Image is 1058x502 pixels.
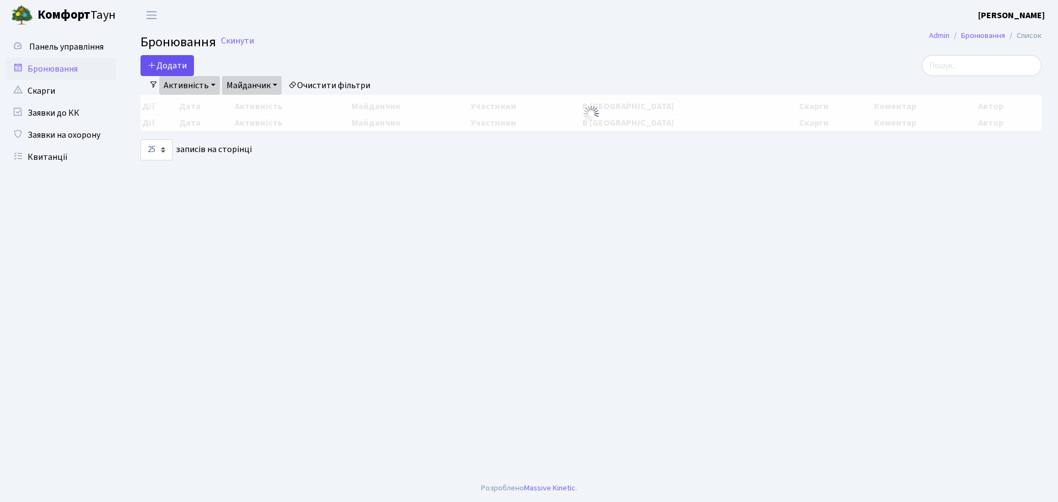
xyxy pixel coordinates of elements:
[1005,30,1041,42] li: Список
[141,139,172,160] select: записів на сторінці
[582,105,600,122] img: Обробка...
[481,482,577,494] div: Розроблено .
[221,36,254,46] a: Скинути
[141,139,252,160] label: записів на сторінці
[138,6,165,24] button: Переключити навігацію
[37,6,90,24] b: Комфорт
[913,24,1058,47] nav: breadcrumb
[159,76,220,95] a: Активність
[6,146,116,168] a: Квитанції
[6,58,116,80] a: Бронювання
[141,55,194,76] button: Додати
[524,482,575,494] a: Massive Kinetic
[11,4,33,26] img: logo.png
[222,76,282,95] a: Майданчик
[6,36,116,58] a: Панель управління
[922,55,1041,76] input: Пошук...
[6,124,116,146] a: Заявки на охорону
[929,30,949,41] a: Admin
[37,6,116,25] span: Таун
[6,102,116,124] a: Заявки до КК
[978,9,1045,21] b: [PERSON_NAME]
[978,9,1045,22] a: [PERSON_NAME]
[961,30,1005,41] a: Бронювання
[6,80,116,102] a: Скарги
[284,76,375,95] a: Очистити фільтри
[29,41,104,53] span: Панель управління
[141,33,216,52] span: Бронювання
